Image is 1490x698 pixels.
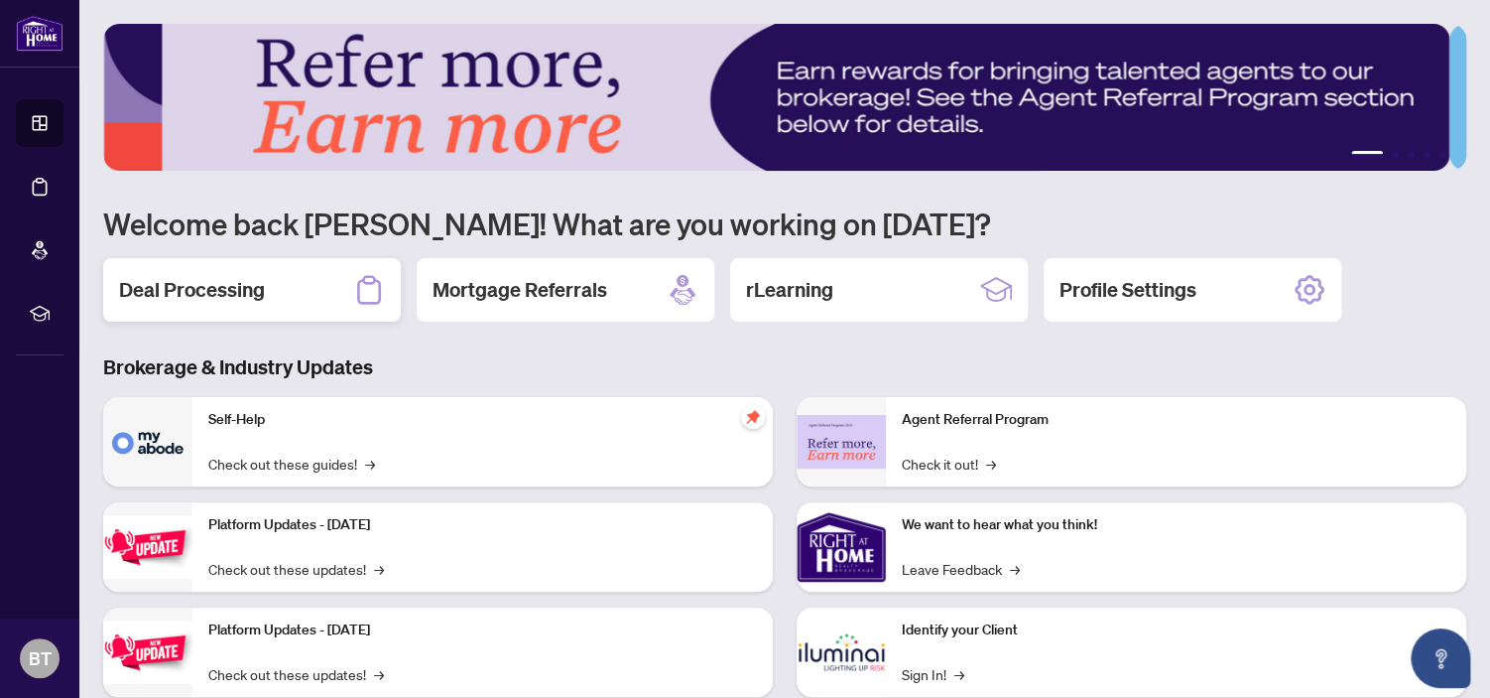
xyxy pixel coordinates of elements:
button: 5 [1438,151,1446,159]
button: 4 [1423,151,1430,159]
span: → [374,663,384,685]
span: pushpin [741,405,765,429]
span: → [365,453,375,475]
a: Check out these guides!→ [208,453,375,475]
button: Open asap [1411,628,1470,688]
h1: Welcome back [PERSON_NAME]! What are you working on [DATE]? [103,205,1466,242]
h2: Mortgage Referrals [433,276,607,304]
span: → [954,663,964,685]
a: Sign In!→ [902,663,964,685]
button: 3 [1407,151,1415,159]
p: Platform Updates - [DATE] [208,514,757,536]
button: 2 [1391,151,1399,159]
a: Leave Feedback→ [902,558,1020,580]
h3: Brokerage & Industry Updates [103,353,1466,381]
span: → [986,453,996,475]
p: We want to hear what you think! [902,514,1450,536]
img: Slide 0 [103,24,1449,171]
img: Platform Updates - July 21, 2025 [103,515,192,578]
a: Check out these updates!→ [208,663,384,685]
img: Agent Referral Program [797,415,886,470]
img: logo [16,15,63,52]
img: We want to hear what you think! [797,502,886,592]
img: Identify your Client [797,608,886,697]
h2: rLearning [746,276,833,304]
p: Identify your Client [902,620,1450,641]
p: Agent Referral Program [902,409,1450,431]
span: → [374,558,384,580]
img: Self-Help [103,397,192,487]
h2: Profile Settings [1059,276,1196,304]
span: BT [29,644,52,672]
a: Check it out!→ [902,453,996,475]
a: Check out these updates!→ [208,558,384,580]
button: 1 [1351,151,1383,159]
img: Platform Updates - July 8, 2025 [103,621,192,683]
span: → [1010,558,1020,580]
p: Platform Updates - [DATE] [208,620,757,641]
p: Self-Help [208,409,757,431]
h2: Deal Processing [119,276,265,304]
